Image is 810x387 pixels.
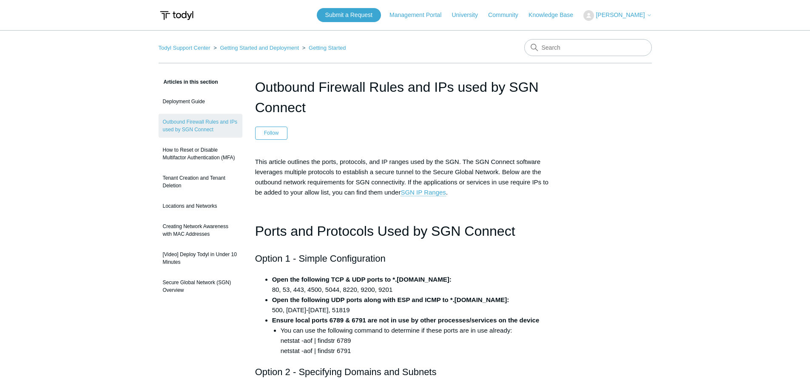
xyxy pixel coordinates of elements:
[583,10,651,21] button: [PERSON_NAME]
[159,218,242,242] a: Creating Network Awareness with MAC Addresses
[255,158,549,196] span: This article outlines the ports, protocols, and IP ranges used by the SGN. The SGN Connect softwa...
[159,170,242,194] a: Tenant Creation and Tenant Deletion
[159,79,218,85] span: Articles in this section
[255,220,555,242] h1: Ports and Protocols Used by SGN Connect
[309,45,346,51] a: Getting Started
[596,11,645,18] span: [PERSON_NAME]
[272,296,509,303] strong: Open the following UDP ports along with ESP and ICMP to *.[DOMAIN_NAME]:
[272,274,555,295] li: 80, 53, 443, 4500, 5044, 8220, 9200, 9201
[524,39,652,56] input: Search
[529,11,582,20] a: Knowledge Base
[281,325,555,356] li: You can use the following command to determine if these ports are in use already: netstat -aof | ...
[255,364,555,379] h2: Option 2 - Specifying Domains and Subnets
[255,127,288,139] button: Follow Article
[317,8,381,22] a: Submit a Request
[272,295,555,315] li: 500, [DATE]-[DATE], 51819
[159,198,242,214] a: Locations and Networks
[452,11,486,20] a: University
[220,45,299,51] a: Getting Started and Deployment
[488,11,527,20] a: Community
[255,77,555,118] h1: Outbound Firewall Rules and IPs used by SGN Connect
[212,45,301,51] li: Getting Started and Deployment
[389,11,450,20] a: Management Portal
[401,189,446,196] a: SGN IP Ranges
[272,276,452,283] strong: Open the following TCP & UDP ports to *.[DOMAIN_NAME]:
[272,316,540,324] strong: Ensure local ports 6789 & 6791 are not in use by other processes/services on the device
[159,8,195,23] img: Todyl Support Center Help Center home page
[159,45,210,51] a: Todyl Support Center
[159,45,212,51] li: Todyl Support Center
[159,246,242,270] a: [Video] Deploy Todyl in Under 10 Minutes
[159,142,242,166] a: How to Reset or Disable Multifactor Authentication (MFA)
[159,114,242,138] a: Outbound Firewall Rules and IPs used by SGN Connect
[159,274,242,298] a: Secure Global Network (SGN) Overview
[159,93,242,110] a: Deployment Guide
[255,251,555,266] h2: Option 1 - Simple Configuration
[301,45,346,51] li: Getting Started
